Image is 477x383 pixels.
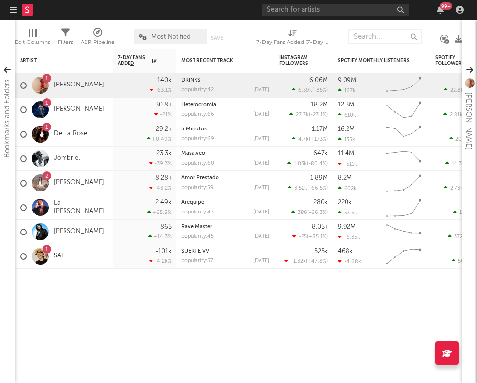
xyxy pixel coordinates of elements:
[338,126,355,132] div: 16.2M
[382,147,426,171] svg: Chart title
[292,234,328,240] div: ( )
[54,252,63,260] a: SAI
[160,224,172,230] div: 865
[298,210,307,215] span: 386
[81,24,115,53] div: A&R Pipeline
[338,175,352,181] div: 8.2M
[382,171,426,195] svg: Chart title
[54,228,104,236] a: [PERSON_NAME]
[310,112,326,118] span: -23.1 %
[181,185,214,191] div: popularity: 59
[181,224,269,230] div: Rave Master
[155,175,172,181] div: 8.28k
[338,224,356,230] div: 9.92M
[156,126,172,132] div: 29.2k
[147,136,172,142] div: +0.49 %
[253,210,269,215] div: [DATE]
[181,151,205,156] a: Masalveo
[181,102,269,107] div: Heterocromía
[15,24,50,53] div: Edit Columns
[338,248,353,255] div: 468k
[118,55,149,66] span: 7-Day Fans Added
[54,130,87,138] a: De La Rose
[181,200,269,205] div: Arequipe
[181,127,207,132] a: 5 Minutos
[309,210,326,215] span: -66.3 %
[382,122,426,147] svg: Chart title
[155,102,172,108] div: 30.8k
[338,150,354,157] div: 11.4M
[253,258,269,264] div: [DATE]
[253,136,269,142] div: [DATE]
[181,249,269,254] div: SUERTE VV
[382,98,426,122] svg: Chart title
[156,150,172,157] div: 23.3k
[338,234,360,240] div: -6.35k
[308,161,326,167] span: -80.4 %
[291,259,306,264] span: -1.32k
[450,186,463,191] span: 2.73k
[181,78,269,83] div: DRINKS
[313,199,328,206] div: 280k
[312,126,328,132] div: 1.17M
[292,136,328,142] div: ( )
[181,151,269,156] div: Masalveo
[181,78,200,83] a: DRINKS
[147,209,172,215] div: +65.8 %
[296,112,309,118] span: 27.7k
[458,259,464,264] span: 56
[256,24,329,53] div: 7-Day Fans Added (7-Day Fans Added)
[181,127,269,132] div: 5 Minutos
[149,258,172,264] div: -4.2k %
[181,102,216,107] a: Heterocromía
[437,6,444,14] button: 99+
[181,175,269,181] div: Amor Prestado
[287,160,328,167] div: ( )
[181,175,219,181] a: Amor Prestado
[338,161,357,167] div: -511k
[382,244,426,269] svg: Chart title
[289,111,328,118] div: ( )
[299,234,307,240] span: -25
[155,199,172,206] div: 2.49k
[181,234,214,239] div: popularity: 45
[81,37,115,48] div: A&R Pipeline
[338,87,356,94] div: 167k
[298,137,309,142] span: 4.7k
[15,37,50,48] div: Edit Columns
[338,102,354,108] div: 12.3M
[450,88,464,93] span: 22.8k
[20,58,93,64] div: Artist
[309,77,328,84] div: 6.06M
[338,112,356,118] div: 610k
[310,175,328,181] div: 1.89M
[54,154,80,163] a: Jombriel
[253,161,269,166] div: [DATE]
[382,220,426,244] svg: Chart title
[348,29,422,44] input: Search...
[310,137,326,142] span: +173 %
[292,87,328,93] div: ( )
[148,234,172,240] div: +14.3 %
[155,248,172,255] div: -101k
[279,55,313,66] div: Instagram Followers
[314,248,328,255] div: 525k
[338,58,411,64] div: Spotify Monthly Listeners
[262,4,409,16] input: Search for artists
[253,112,269,117] div: [DATE]
[149,185,172,191] div: -43.2 %
[58,24,73,53] div: Filters
[454,234,463,240] span: 372
[294,186,307,191] span: 3.52k
[311,102,328,108] div: 18.2M
[313,150,328,157] div: 647k
[462,92,474,149] div: [PERSON_NAME]
[181,200,204,205] a: Arequipe
[291,209,328,215] div: ( )
[338,136,355,143] div: 135k
[307,259,326,264] span: +47.8 %
[152,34,191,40] span: Most Notified
[253,185,269,191] div: [DATE]
[211,35,223,41] button: Save
[382,73,426,98] svg: Chart title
